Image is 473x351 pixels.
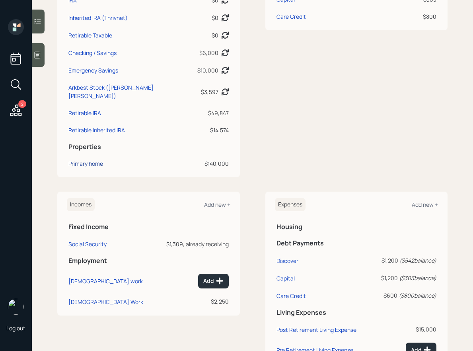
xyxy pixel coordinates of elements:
[18,100,26,108] div: 2
[399,292,436,299] i: ( $800 balance)
[68,223,229,231] h5: Fixed Income
[157,240,229,248] div: $1,309, already receiving
[157,297,229,306] div: $2,250
[412,201,438,208] div: Add new +
[68,240,107,248] div: Social Security
[68,31,112,39] div: Retirable Taxable
[68,83,194,100] div: Arkbest Stock ([PERSON_NAME] [PERSON_NAME])
[276,12,306,21] div: Care Credit
[8,299,24,315] img: sami-boghos-headshot.png
[276,223,437,231] h5: Housing
[68,126,125,134] div: Retirable Inherited IRA
[68,109,101,117] div: Retirable IRA
[374,325,436,333] div: $15,000
[399,274,436,282] i: ( $303 balance)
[67,198,95,211] h6: Incomes
[276,292,306,300] div: Care Credit
[68,257,229,265] h5: Employment
[276,239,437,247] h5: Debt Payments
[276,257,298,265] div: Discover
[68,298,143,306] div: [DEMOGRAPHIC_DATA] Work
[6,324,25,332] div: Log out
[374,256,436,265] div: $1,200
[68,277,143,285] div: [DEMOGRAPHIC_DATA] work
[276,309,437,316] h5: Living Expenses
[198,274,229,288] button: Add
[68,14,128,22] div: Inherited IRA (Thrivnet)
[275,198,306,211] h6: Expenses
[212,31,218,39] div: $0
[68,143,229,151] h5: Properties
[374,291,436,300] div: $600
[68,159,103,168] div: Primary home
[68,66,118,75] div: Emergency Savings
[197,66,218,75] div: $10,000
[203,277,224,285] div: Add
[399,257,436,264] i: ( $542 balance)
[204,201,230,208] div: Add new +
[199,49,218,57] div: $6,000
[197,159,229,168] div: $140,000
[374,274,436,282] div: $1,200
[276,275,295,282] div: Capital
[276,326,356,333] div: Post Retirement Living Expense
[201,88,218,96] div: $3,597
[384,12,436,21] div: $800
[197,126,229,134] div: $14,574
[212,14,218,22] div: $0
[197,109,229,117] div: $49,847
[68,49,117,57] div: Checking / Savings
